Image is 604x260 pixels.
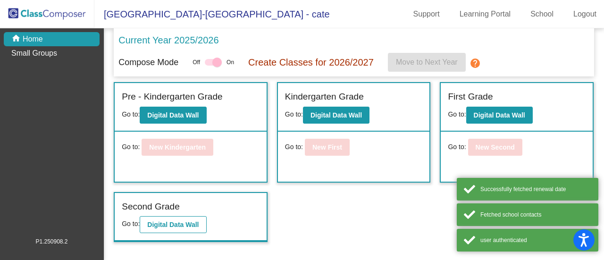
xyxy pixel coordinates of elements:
[523,7,561,22] a: School
[305,139,350,156] button: New First
[122,142,140,152] span: Go to:
[468,139,522,156] button: New Second
[452,7,519,22] a: Learning Portal
[470,58,481,69] mat-icon: help
[147,221,199,228] b: Digital Data Wall
[285,142,303,152] span: Go to:
[118,56,178,69] p: Compose Mode
[122,110,140,118] span: Go to:
[480,210,591,219] div: Fetched school contacts
[140,216,206,233] button: Digital Data Wall
[122,220,140,227] span: Go to:
[94,7,330,22] span: [GEOGRAPHIC_DATA]-[GEOGRAPHIC_DATA] - cate
[226,58,234,67] span: On
[480,236,591,244] div: user authenticated
[312,143,342,151] b: New First
[476,143,515,151] b: New Second
[480,185,591,193] div: Successfully fetched renewal date
[118,33,218,47] p: Current Year 2025/2026
[248,55,374,69] p: Create Classes for 2026/2027
[140,107,206,124] button: Digital Data Wall
[310,111,362,119] b: Digital Data Wall
[23,34,43,45] p: Home
[122,90,222,104] label: Pre - Kindergarten Grade
[448,90,493,104] label: First Grade
[122,200,180,214] label: Second Grade
[147,111,199,119] b: Digital Data Wall
[388,53,466,72] button: Move to Next Year
[285,110,303,118] span: Go to:
[448,142,466,152] span: Go to:
[193,58,200,67] span: Off
[448,110,466,118] span: Go to:
[149,143,206,151] b: New Kindergarten
[396,58,458,66] span: Move to Next Year
[566,7,604,22] a: Logout
[466,107,533,124] button: Digital Data Wall
[11,48,57,59] p: Small Groups
[142,139,213,156] button: New Kindergarten
[303,107,369,124] button: Digital Data Wall
[11,34,23,45] mat-icon: home
[285,90,364,104] label: Kindergarten Grade
[474,111,525,119] b: Digital Data Wall
[406,7,447,22] a: Support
